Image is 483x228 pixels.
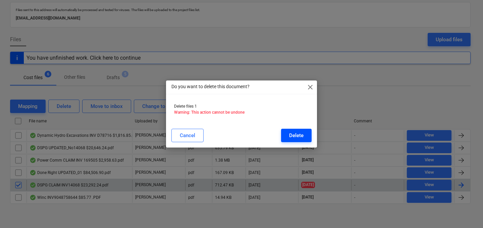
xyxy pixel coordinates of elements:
p: Do you want to delete this document? [171,83,250,90]
button: Cancel [171,129,204,142]
p: Delete files 1 [174,104,309,109]
iframe: Chat Widget [449,196,483,228]
button: Delete [281,129,312,142]
span: close [306,83,314,91]
div: Delete [289,131,304,140]
div: Cancel [180,131,195,140]
p: Warning: This action cannot be undone [174,110,309,115]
